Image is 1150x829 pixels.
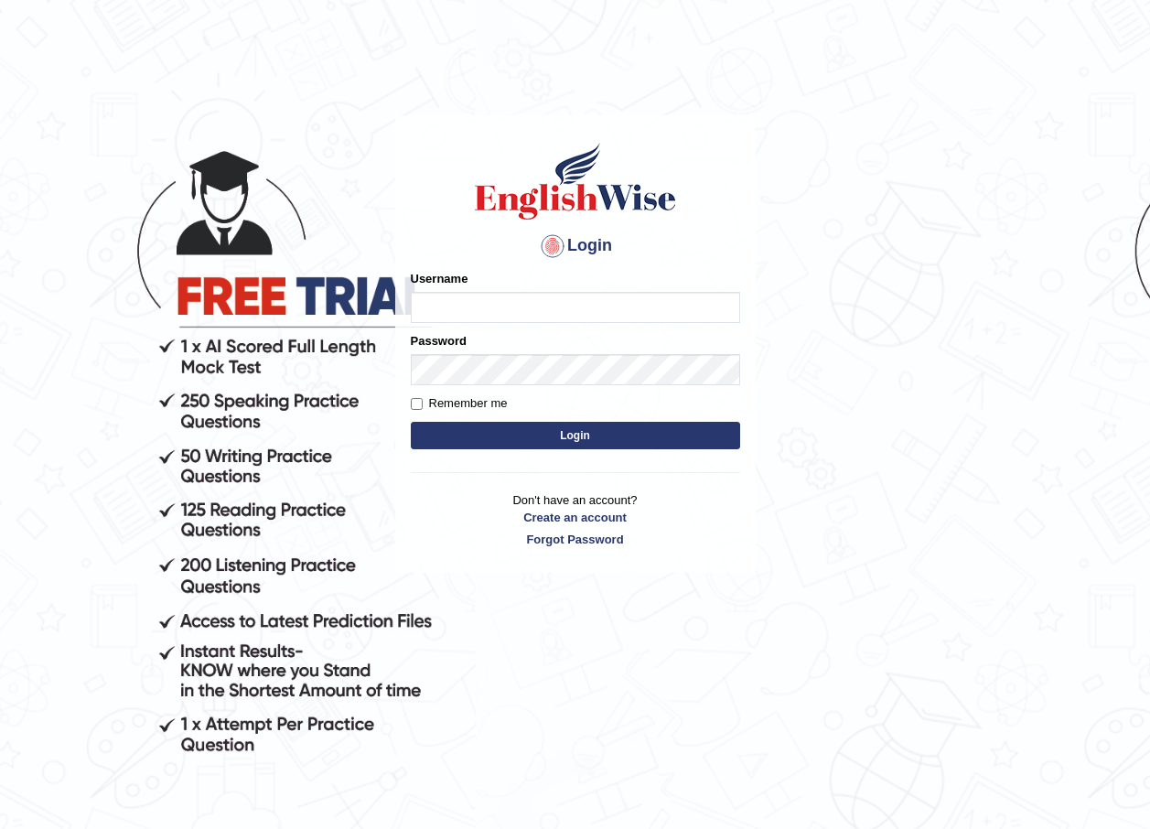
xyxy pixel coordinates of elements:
p: Don't have an account? [411,491,740,548]
img: Logo of English Wise sign in for intelligent practice with AI [471,140,680,222]
label: Username [411,270,468,287]
input: Remember me [411,398,423,410]
button: Login [411,422,740,449]
label: Remember me [411,394,508,413]
a: Forgot Password [411,531,740,548]
h4: Login [411,231,740,261]
a: Create an account [411,509,740,526]
label: Password [411,332,467,350]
